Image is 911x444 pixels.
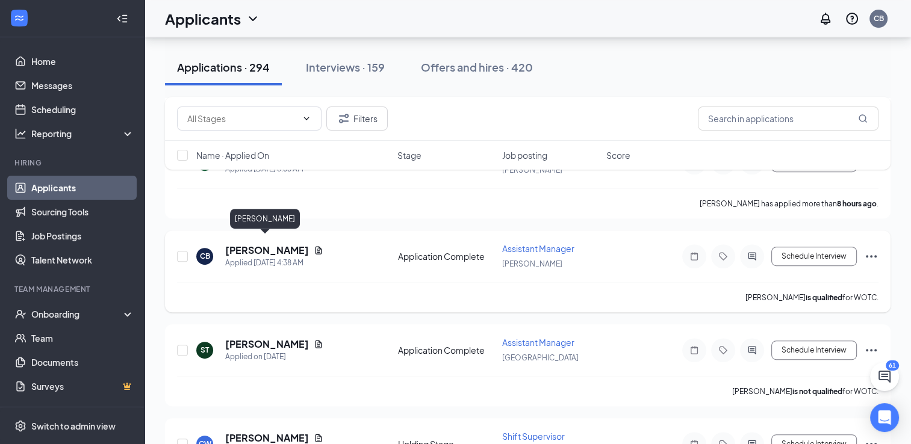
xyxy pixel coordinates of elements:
svg: MagnifyingGlass [858,114,868,123]
span: Job posting [502,149,547,161]
p: [PERSON_NAME] for WOTC. [745,292,878,303]
a: Sourcing Tools [31,200,134,224]
button: Schedule Interview [771,247,857,266]
div: [PERSON_NAME] [230,209,300,229]
div: Interviews · 159 [306,60,385,75]
h1: Applicants [165,8,241,29]
span: Shift Supervisor [502,431,565,442]
a: Home [31,49,134,73]
svg: Tag [716,345,730,355]
svg: Note [687,251,701,261]
div: CB [200,251,210,261]
a: Documents [31,350,134,374]
svg: ChatActive [877,369,892,384]
a: Applicants [31,176,134,200]
svg: Analysis [14,128,26,140]
div: Open Intercom Messenger [870,403,899,432]
button: ChatActive [870,362,899,391]
a: Scheduling [31,97,134,122]
span: [PERSON_NAME] [502,259,562,268]
svg: ActiveChat [745,251,759,261]
b: 8 hours ago [837,199,877,208]
div: Application Complete [398,344,495,356]
button: Schedule Interview [771,341,857,360]
div: Offers and hires · 420 [421,60,533,75]
svg: Tag [716,251,730,261]
svg: UserCheck [14,308,26,320]
input: Search in applications [698,106,878,131]
div: ST [201,345,209,355]
h5: [PERSON_NAME] [225,338,309,351]
svg: WorkstreamLogo [13,12,25,24]
div: 61 [886,360,899,371]
svg: Note [687,345,701,355]
svg: ChevronDown [246,11,260,26]
svg: Ellipses [864,343,878,357]
svg: ActiveChat [745,345,759,355]
a: Job Postings [31,224,134,248]
svg: Notifications [818,11,833,26]
svg: Filter [337,111,351,126]
b: is not qualified [792,387,842,396]
span: Stage [397,149,421,161]
div: Team Management [14,284,132,294]
svg: Document [314,245,323,255]
span: Score [606,149,630,161]
span: Name · Applied On [196,149,269,161]
svg: Ellipses [864,249,878,264]
div: Hiring [14,158,132,168]
div: Applications · 294 [177,60,270,75]
a: Messages [31,73,134,97]
a: Talent Network [31,248,134,272]
div: Switch to admin view [31,420,116,432]
p: [PERSON_NAME] has applied more than . [700,199,878,209]
div: Onboarding [31,308,124,320]
span: [GEOGRAPHIC_DATA] [502,353,579,362]
svg: QuestionInfo [845,11,859,26]
a: Team [31,326,134,350]
button: Filter Filters [326,106,388,131]
p: [PERSON_NAME] for WOTC. [732,386,878,396]
span: Assistant Manager [502,337,574,348]
svg: Document [314,433,323,443]
svg: ChevronDown [302,114,311,123]
div: Applied on [DATE] [225,351,323,363]
div: Reporting [31,128,135,140]
svg: Settings [14,420,26,432]
svg: Collapse [116,13,128,25]
div: Applied [DATE] 4:38 AM [225,257,323,269]
b: is qualified [806,293,842,302]
svg: Document [314,339,323,349]
h5: [PERSON_NAME] [225,244,309,257]
input: All Stages [187,112,297,125]
a: SurveysCrown [31,374,134,398]
div: CB [874,13,884,23]
div: Application Complete [398,250,495,262]
span: Assistant Manager [502,243,574,254]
